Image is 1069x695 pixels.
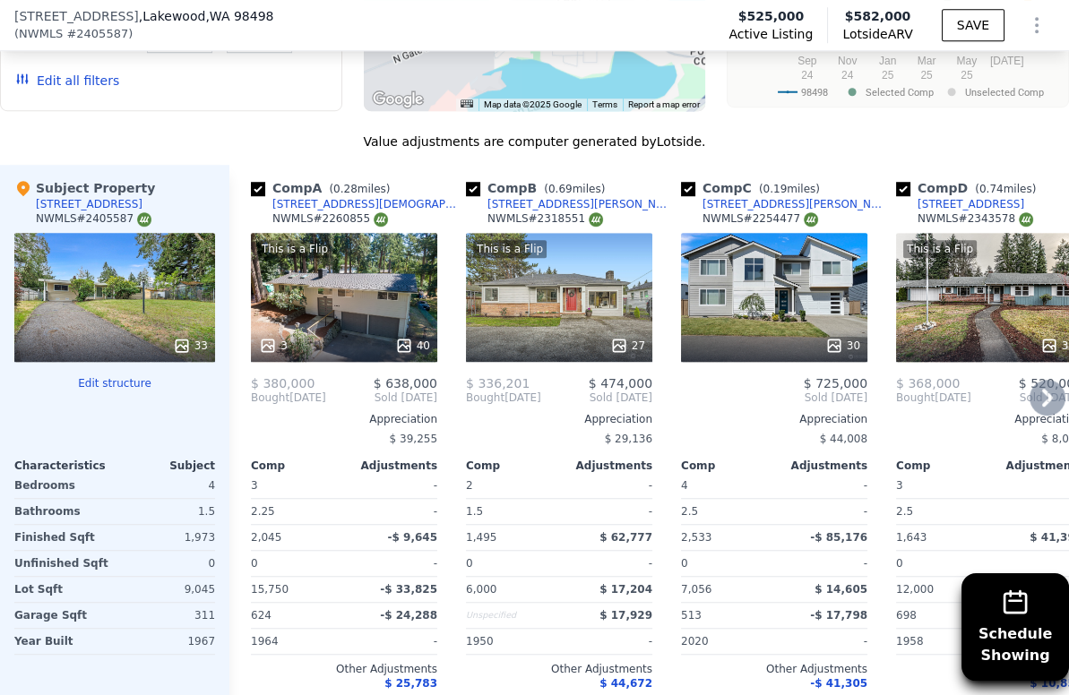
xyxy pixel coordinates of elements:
[251,499,341,524] div: 2.25
[14,179,155,197] div: Subject Property
[778,551,867,576] div: -
[778,499,867,524] div: -
[563,629,652,654] div: -
[548,183,573,195] span: 0.69
[36,197,142,211] div: [STREET_ADDRESS]
[896,479,903,492] span: 3
[820,433,867,445] span: $ 44,008
[1019,212,1033,227] img: NWMLS Logo
[466,412,652,426] div: Appreciation
[251,609,272,622] span: 624
[466,459,559,473] div: Comp
[14,7,139,25] span: [STREET_ADDRESS]
[251,390,289,405] span: Bought
[14,459,115,473] div: Characteristics
[810,677,867,690] span: -$ 41,305
[251,179,397,197] div: Comp A
[866,86,934,98] text: Selected Comp
[804,376,867,390] span: $ 725,000
[36,211,151,227] div: NWMLS # 2405587
[466,390,504,405] span: Bought
[841,69,854,82] text: 24
[118,629,215,654] div: 1967
[797,55,817,67] text: Sep
[466,499,556,524] div: 1.5
[14,551,111,576] div: Unfinished Sqft
[896,459,989,473] div: Comp
[845,9,911,23] span: $582,000
[487,211,603,227] div: NWMLS # 2318551
[473,240,547,258] div: This is a Flip
[681,390,867,405] span: Sold [DATE]
[965,86,1044,98] text: Unselected Comp
[251,412,437,426] div: Appreciation
[838,55,857,67] text: Nov
[896,499,986,524] div: 2.5
[461,99,473,107] button: Keyboard shortcuts
[251,479,258,492] span: 3
[251,662,437,676] div: Other Adjustments
[14,473,111,498] div: Bedrooms
[681,412,867,426] div: Appreciation
[14,603,111,628] div: Garage Sqft
[139,7,274,25] span: , Lakewood
[251,531,281,544] span: 2,045
[14,499,111,524] div: Bathrooms
[368,88,427,111] a: Open this area in Google Maps (opens a new window)
[681,499,771,524] div: 2.5
[681,197,889,211] a: [STREET_ADDRESS][PERSON_NAME]
[466,629,556,654] div: 1950
[14,525,111,550] div: Finished Sqft
[380,583,437,596] span: -$ 33,825
[738,7,805,25] span: $525,000
[348,499,437,524] div: -
[842,25,912,43] span: Lotside ARV
[559,459,652,473] div: Adjustments
[118,577,215,602] div: 9,045
[681,583,711,596] span: 7,056
[681,459,774,473] div: Comp
[251,629,341,654] div: 1964
[388,531,437,544] span: -$ 9,645
[968,183,1043,195] span: ( miles)
[251,197,459,211] a: [STREET_ADDRESS][DEMOGRAPHIC_DATA]
[681,531,711,544] span: 2,533
[589,212,603,227] img: NWMLS Logo
[537,183,612,195] span: ( miles)
[589,376,652,390] span: $ 474,000
[599,583,652,596] span: $ 17,204
[326,390,437,405] span: Sold [DATE]
[205,9,273,23] span: , WA 98498
[628,99,700,109] a: Report a map error
[681,479,688,492] span: 4
[896,390,935,405] span: Bought
[380,609,437,622] span: -$ 24,288
[681,179,827,197] div: Comp C
[801,86,828,98] text: 98498
[681,609,702,622] span: 513
[896,179,1043,197] div: Comp D
[728,25,813,43] span: Active Listing
[918,211,1033,227] div: NWMLS # 2343578
[118,473,215,498] div: 4
[599,609,652,622] span: $ 17,929
[348,551,437,576] div: -
[374,212,388,227] img: NWMLS Logo
[368,88,427,111] img: Google
[322,183,397,195] span: ( miles)
[384,677,437,690] span: $ 25,783
[466,583,496,596] span: 6,000
[763,183,787,195] span: 0.19
[118,525,215,550] div: 1,973
[918,197,1024,211] div: [STREET_ADDRESS]
[251,459,344,473] div: Comp
[778,629,867,654] div: -
[681,557,688,570] span: 0
[466,662,652,676] div: Other Adjustments
[272,197,459,211] div: [STREET_ADDRESS][DEMOGRAPHIC_DATA]
[896,557,903,570] span: 0
[599,677,652,690] span: $ 44,672
[344,459,437,473] div: Adjustments
[348,629,437,654] div: -
[921,69,934,82] text: 25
